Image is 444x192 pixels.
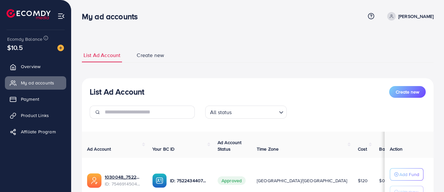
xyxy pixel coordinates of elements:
[170,177,207,185] p: ID: 7522434407987298322
[5,93,66,106] a: Payment
[390,146,403,152] span: Action
[257,177,347,184] span: [GEOGRAPHIC_DATA]/[GEOGRAPHIC_DATA]
[21,128,56,135] span: Affiliate Program
[218,176,246,185] span: Approved
[152,173,167,188] img: ic-ba-acc.ded83a64.svg
[137,52,164,59] span: Create new
[416,163,439,187] iframe: Chat
[209,108,233,117] span: All status
[21,63,40,70] span: Overview
[105,174,142,180] a: 1030048_7522436945524654081_1757153410313
[379,177,385,184] span: $0
[218,139,242,152] span: Ad Account Status
[84,52,120,59] span: List Ad Account
[5,125,66,138] a: Affiliate Program
[57,45,64,51] img: image
[5,109,66,122] a: Product Links
[257,146,279,152] span: Time Zone
[87,173,101,188] img: ic-ads-acc.e4c84228.svg
[7,43,23,52] span: $10.5
[396,89,419,95] span: Create new
[5,76,66,89] a: My ad accounts
[21,112,49,119] span: Product Links
[21,96,39,102] span: Payment
[7,9,51,19] img: logo
[399,170,419,178] p: Add Fund
[105,181,142,187] span: ID: 7546914504844771336
[105,174,142,187] div: <span class='underline'>1030048_7522436945524654081_1757153410313</span></br>7546914504844771336
[385,12,434,21] a: [PERSON_NAME]
[358,146,367,152] span: Cost
[90,87,144,96] h3: List Ad Account
[389,86,426,98] button: Create new
[390,168,423,181] button: Add Fund
[379,146,396,152] span: Balance
[205,106,287,119] div: Search for option
[7,36,42,42] span: Ecomdy Balance
[57,12,65,20] img: menu
[5,60,66,73] a: Overview
[21,80,54,86] span: My ad accounts
[234,106,276,117] input: Search for option
[152,146,175,152] span: Your BC ID
[358,177,368,184] span: $120
[87,146,111,152] span: Ad Account
[398,12,434,20] p: [PERSON_NAME]
[82,12,143,21] h3: My ad accounts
